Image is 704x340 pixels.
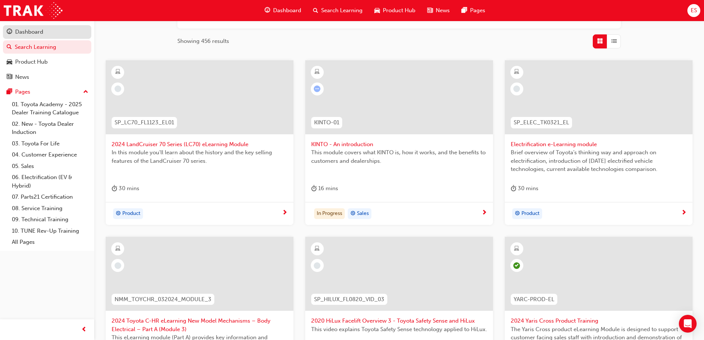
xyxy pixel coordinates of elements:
span: Product Hub [383,6,415,15]
a: 09. Technical Training [9,214,91,225]
a: 02. New - Toyota Dealer Induction [9,118,91,138]
div: 16 mins [311,184,338,193]
span: In this module you'll learn about the history and the key selling features of the LandCruiser 70 ... [112,148,288,165]
span: prev-icon [81,325,87,334]
span: pages-icon [462,6,467,15]
span: Brief overview of Toyota’s thinking way and approach on electrification, introduction of [DATE] e... [511,148,687,174]
a: Product Hub [3,55,91,69]
a: news-iconNews [421,3,456,18]
span: search-icon [313,6,318,15]
div: 30 mins [511,184,538,193]
a: Dashboard [3,25,91,39]
span: learningRecordVerb_NONE-icon [314,262,320,269]
a: car-iconProduct Hub [368,3,421,18]
span: Showing 456 results [177,37,229,46]
a: 07. Parts21 Certification [9,191,91,203]
button: DashboardSearch LearningProduct HubNews [3,24,91,85]
a: Search Learning [3,40,91,54]
span: learningRecordVerb_NONE-icon [115,85,121,92]
span: SP_HILUX_FL0820_VID_03 [314,295,384,304]
div: News [15,73,29,81]
span: guage-icon [265,6,270,15]
a: 04. Customer Experience [9,149,91,161]
a: News [3,70,91,84]
a: 06. Electrification (EV & Hybrid) [9,172,91,191]
span: next-icon [482,210,487,216]
span: news-icon [427,6,433,15]
span: Pages [470,6,485,15]
span: guage-icon [7,29,12,36]
button: Pages [3,85,91,99]
span: Product [521,209,540,218]
div: Product Hub [15,58,48,66]
a: All Pages [9,236,91,248]
span: target-icon [350,209,356,219]
div: 30 mins [112,184,139,193]
a: SP_LC70_FL1123_EL012024 LandCruiser 70 Series (LC70) eLearning ModuleIn this module you'll learn ... [106,60,293,225]
span: This module covers what KINTO is, how it works, and the benefits to customers and dealerships. [311,148,487,165]
span: List [611,37,617,46]
span: Search Learning [321,6,363,15]
span: learningRecordVerb_NONE-icon [513,85,520,92]
span: duration-icon [112,184,117,193]
span: Dashboard [273,6,301,15]
span: news-icon [7,74,12,81]
span: target-icon [116,209,121,219]
span: learningResourceType_ELEARNING-icon [314,244,320,254]
span: duration-icon [311,184,317,193]
span: learningRecordVerb_PASS-icon [513,262,520,269]
span: next-icon [282,210,288,216]
a: SP_ELEC_TK0321_ELElectrification e-Learning moduleBrief overview of Toyota’s thinking way and app... [505,60,693,225]
span: Sales [357,209,369,218]
span: KINTO-01 [314,118,339,127]
span: car-icon [7,59,12,65]
a: pages-iconPages [456,3,491,18]
button: ES [687,4,700,17]
span: learningResourceType_ELEARNING-icon [115,244,120,254]
div: Dashboard [15,28,43,36]
span: YARC-PROD-EL [514,295,554,304]
span: target-icon [515,209,520,219]
span: learningRecordVerb_ATTEMPT-icon [314,85,320,92]
span: next-icon [681,210,687,216]
a: guage-iconDashboard [259,3,307,18]
span: This video explains Toyota Safety Sense technology applied to HiLux. [311,325,487,334]
span: up-icon [83,87,88,97]
span: SP_LC70_FL1123_EL01 [115,118,174,127]
span: car-icon [374,6,380,15]
span: learningResourceType_ELEARNING-icon [115,67,120,77]
div: Pages [15,88,30,96]
a: KINTO-01KINTO - An introductionThis module covers what KINTO is, how it works, and the benefits t... [305,60,493,225]
a: 10. TUNE Rev-Up Training [9,225,91,237]
span: 2024 Toyota C-HR eLearning New Model Mechanisms – Body Electrical – Part A (Module 3) [112,317,288,333]
span: learningResourceType_ELEARNING-icon [514,244,519,254]
span: learningResourceType_ELEARNING-icon [314,67,320,77]
span: learningRecordVerb_NONE-icon [115,262,121,269]
a: 01. Toyota Academy - 2025 Dealer Training Catalogue [9,99,91,118]
span: 2024 Yaris Cross Product Training [511,317,687,325]
span: SP_ELEC_TK0321_EL [514,118,569,127]
span: 2020 HiLux Facelift Overview 3 - Toyota Safety Sense and HiLux [311,317,487,325]
div: Open Intercom Messenger [679,315,697,333]
span: duration-icon [511,184,516,193]
a: 08. Service Training [9,203,91,214]
span: learningResourceType_ELEARNING-icon [514,67,519,77]
span: search-icon [7,44,12,51]
span: pages-icon [7,89,12,95]
span: NMM_TOYCHR_032024_MODULE_3 [115,295,211,304]
span: Product [122,209,140,218]
span: Electrification e-Learning module [511,140,687,149]
a: 05. Sales [9,161,91,172]
span: KINTO - An introduction [311,140,487,149]
div: In Progress [314,208,345,219]
span: News [436,6,450,15]
span: 2024 LandCruiser 70 Series (LC70) eLearning Module [112,140,288,149]
a: 03. Toyota For Life [9,138,91,149]
span: Grid [597,37,603,46]
img: Trak [4,2,62,19]
span: ES [691,6,697,15]
a: search-iconSearch Learning [307,3,368,18]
